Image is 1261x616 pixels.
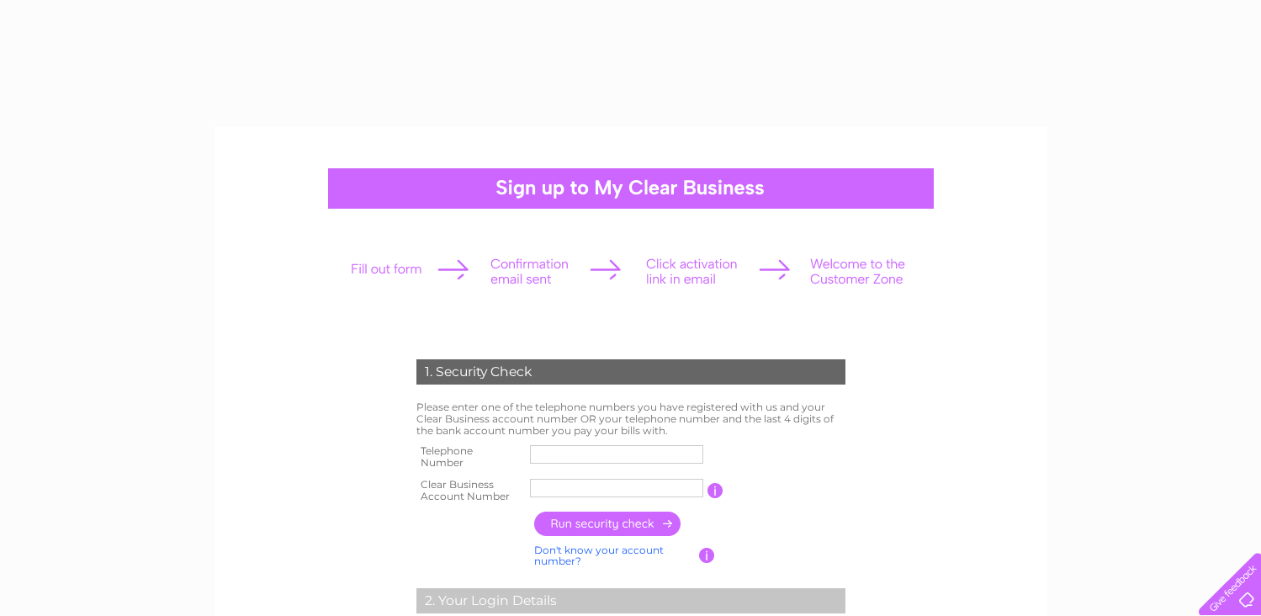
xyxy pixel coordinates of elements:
[412,397,850,440] td: Please enter one of the telephone numbers you have registered with us and your Clear Business acc...
[412,440,527,474] th: Telephone Number
[416,359,845,385] div: 1. Security Check
[707,483,723,498] input: Information
[412,474,527,507] th: Clear Business Account Number
[699,548,715,563] input: Information
[416,588,845,613] div: 2. Your Login Details
[534,544,664,568] a: Don't know your account number?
